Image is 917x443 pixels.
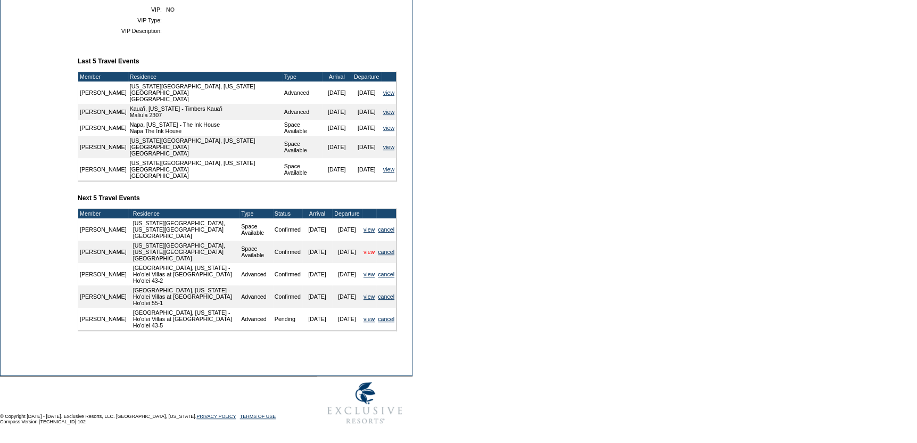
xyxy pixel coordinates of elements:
td: [US_STATE][GEOGRAPHIC_DATA], [US_STATE][GEOGRAPHIC_DATA] [GEOGRAPHIC_DATA] [128,158,283,181]
td: Pending [273,308,302,330]
td: Residence [131,209,240,218]
td: Type [283,72,322,81]
td: [DATE] [322,81,352,104]
a: view [383,144,394,150]
td: [PERSON_NAME] [78,136,128,158]
td: [DATE] [322,120,352,136]
td: [PERSON_NAME] [78,218,128,241]
a: view [364,293,375,300]
td: [PERSON_NAME] [78,263,128,285]
td: [DATE] [332,285,362,308]
td: [DATE] [322,136,352,158]
td: [PERSON_NAME] [78,285,128,308]
td: Space Available [283,120,322,136]
td: Space Available [283,136,322,158]
a: cancel [378,226,394,233]
td: Residence [128,72,283,81]
a: view [383,166,394,173]
td: Departure [332,209,362,218]
td: [US_STATE][GEOGRAPHIC_DATA], [US_STATE][GEOGRAPHIC_DATA] [GEOGRAPHIC_DATA] [128,81,283,104]
td: [DATE] [322,104,352,120]
span: NO [166,6,175,13]
td: [DATE] [352,136,382,158]
td: [DATE] [302,241,332,263]
td: [GEOGRAPHIC_DATA], [US_STATE] - Ho'olei Villas at [GEOGRAPHIC_DATA] Ho'olei 55-1 [131,285,240,308]
td: [DATE] [352,81,382,104]
td: Member [78,72,128,81]
a: view [383,109,394,115]
img: Exclusive Resorts [317,376,412,430]
td: [PERSON_NAME] [78,104,128,120]
td: Space Available [239,241,273,263]
td: Confirmed [273,241,302,263]
td: Kaua'i, [US_STATE] - Timbers Kaua'i Maliula 2307 [128,104,283,120]
a: view [383,89,394,96]
td: VIP Type: [82,17,162,23]
td: Confirmed [273,218,302,241]
td: [PERSON_NAME] [78,158,128,181]
td: Advanced [283,81,322,104]
td: Confirmed [273,263,302,285]
td: [GEOGRAPHIC_DATA], [US_STATE] - Ho'olei Villas at [GEOGRAPHIC_DATA] Ho'olei 43-5 [131,308,240,330]
td: [DATE] [332,308,362,330]
td: Status [273,209,302,218]
td: [DATE] [352,120,382,136]
a: cancel [378,249,394,255]
td: Advanced [239,263,273,285]
a: cancel [378,316,394,322]
td: VIP: [82,6,162,13]
td: Advanced [283,104,322,120]
td: [GEOGRAPHIC_DATA], [US_STATE] - Ho'olei Villas at [GEOGRAPHIC_DATA] Ho'olei 43-2 [131,263,240,285]
a: PRIVACY POLICY [196,414,236,419]
td: [DATE] [352,158,382,181]
td: Advanced [239,285,273,308]
td: Type [239,209,273,218]
td: [DATE] [302,285,332,308]
td: [PERSON_NAME] [78,308,128,330]
td: [DATE] [332,263,362,285]
td: Arrival [302,209,332,218]
td: [DATE] [302,263,332,285]
td: [DATE] [302,218,332,241]
b: Last 5 Travel Events [78,58,139,65]
td: Space Available [283,158,322,181]
td: [DATE] [322,158,352,181]
td: Departure [352,72,382,81]
td: VIP Description: [82,28,162,34]
td: [US_STATE][GEOGRAPHIC_DATA], [US_STATE][GEOGRAPHIC_DATA] [GEOGRAPHIC_DATA] [131,241,240,263]
td: [PERSON_NAME] [78,120,128,136]
td: Member [78,209,128,218]
td: [DATE] [332,218,362,241]
td: [DATE] [352,104,382,120]
td: [US_STATE][GEOGRAPHIC_DATA], [US_STATE][GEOGRAPHIC_DATA] [GEOGRAPHIC_DATA] [128,136,283,158]
td: Arrival [322,72,352,81]
td: Space Available [239,218,273,241]
b: Next 5 Travel Events [78,194,140,202]
td: Confirmed [273,285,302,308]
td: [US_STATE][GEOGRAPHIC_DATA], [US_STATE][GEOGRAPHIC_DATA] [GEOGRAPHIC_DATA] [131,218,240,241]
a: view [364,316,375,322]
a: view [364,249,375,255]
a: view [364,226,375,233]
td: [DATE] [302,308,332,330]
td: Napa, [US_STATE] - The Ink House Napa The Ink House [128,120,283,136]
td: [DATE] [332,241,362,263]
td: [PERSON_NAME] [78,81,128,104]
a: cancel [378,271,394,277]
td: [PERSON_NAME] [78,241,128,263]
a: cancel [378,293,394,300]
a: view [383,125,394,131]
td: Advanced [239,308,273,330]
a: view [364,271,375,277]
a: TERMS OF USE [240,414,276,419]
